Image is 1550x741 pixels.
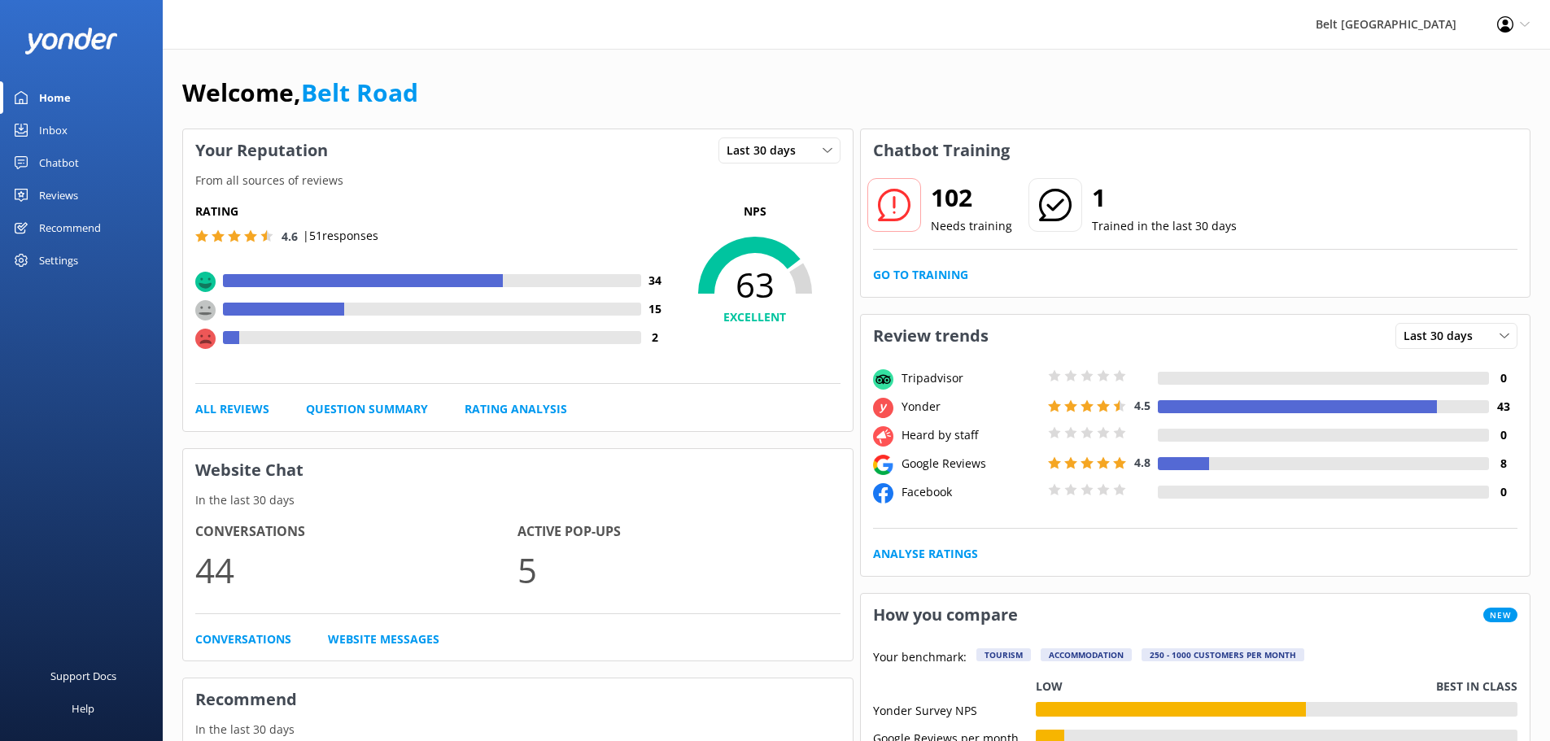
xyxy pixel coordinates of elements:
h1: Welcome, [182,73,418,112]
span: Last 30 days [727,142,806,159]
p: From all sources of reviews [183,172,853,190]
h3: Your Reputation [183,129,340,172]
p: 44 [195,543,517,597]
h4: Active Pop-ups [517,521,840,543]
span: 63 [670,264,840,305]
h2: 102 [931,178,1012,217]
div: Google Reviews [897,455,1044,473]
div: Yonder Survey NPS [873,702,1036,717]
h5: Rating [195,203,670,220]
div: Settings [39,244,78,277]
a: Belt Road [301,76,418,109]
div: Support Docs [50,660,116,692]
span: 4.5 [1134,398,1150,413]
div: Yonder [897,398,1044,416]
h4: 34 [641,272,670,290]
h2: 1 [1092,178,1237,217]
a: Go to Training [873,266,968,284]
h4: 43 [1489,398,1517,416]
p: Trained in the last 30 days [1092,217,1237,235]
span: 4.8 [1134,455,1150,470]
h4: 0 [1489,369,1517,387]
p: In the last 30 days [183,721,853,739]
a: Website Messages [328,630,439,648]
a: Analyse Ratings [873,545,978,563]
h4: 8 [1489,455,1517,473]
div: Heard by staff [897,426,1044,444]
div: Tourism [976,648,1031,661]
div: Inbox [39,114,68,146]
div: Accommodation [1041,648,1132,661]
p: | 51 responses [303,227,378,245]
div: Help [72,692,94,725]
div: Facebook [897,483,1044,501]
div: Home [39,81,71,114]
h4: EXCELLENT [670,308,840,326]
div: Recommend [39,211,101,244]
p: Your benchmark: [873,648,967,668]
img: yonder-white-logo.png [24,28,118,54]
span: Last 30 days [1404,327,1482,345]
p: Best in class [1436,678,1517,695]
span: New [1483,608,1517,622]
a: Rating Analysis [465,400,567,418]
h4: 15 [641,300,670,318]
h4: 2 [641,329,670,347]
h3: Review trends [861,315,1001,357]
h4: Conversations [195,521,517,543]
a: All Reviews [195,400,269,418]
p: NPS [670,203,840,220]
div: 250 - 1000 customers per month [1142,648,1304,661]
h4: 0 [1489,426,1517,444]
h3: Website Chat [183,449,853,491]
p: 5 [517,543,840,597]
h3: Chatbot Training [861,129,1022,172]
h4: 0 [1489,483,1517,501]
p: In the last 30 days [183,491,853,509]
div: Chatbot [39,146,79,179]
a: Question Summary [306,400,428,418]
span: 4.6 [282,229,298,244]
div: Reviews [39,179,78,211]
div: Tripadvisor [897,369,1044,387]
h3: How you compare [861,594,1030,636]
p: Low [1036,678,1063,695]
h3: Recommend [183,678,853,721]
a: Conversations [195,630,291,648]
p: Needs training [931,217,1012,235]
